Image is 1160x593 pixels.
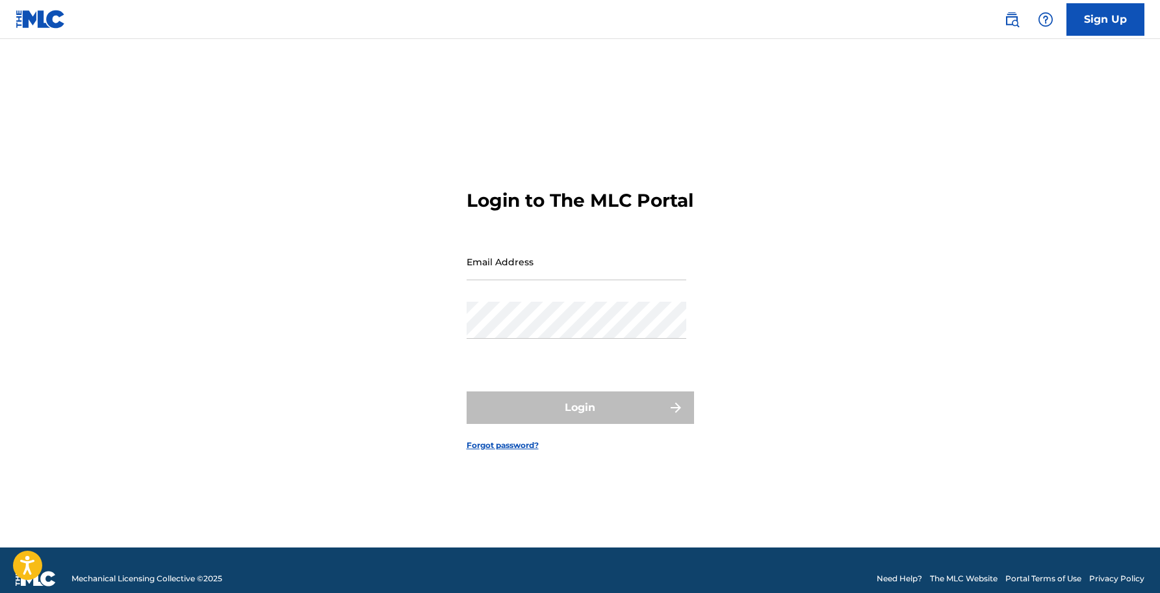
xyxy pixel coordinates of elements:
span: Mechanical Licensing Collective © 2025 [71,573,222,585]
a: Public Search [999,7,1025,33]
a: The MLC Website [930,573,998,585]
iframe: Chat Widget [1095,531,1160,593]
a: Portal Terms of Use [1005,573,1081,585]
div: Help [1033,7,1059,33]
h3: Login to The MLC Portal [467,189,693,212]
img: logo [16,571,56,586]
img: MLC Logo [16,10,66,29]
img: help [1038,12,1053,27]
a: Privacy Policy [1089,573,1144,585]
a: Sign Up [1066,3,1144,36]
a: Forgot password? [467,440,539,451]
img: search [1004,12,1020,27]
a: Need Help? [877,573,922,585]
